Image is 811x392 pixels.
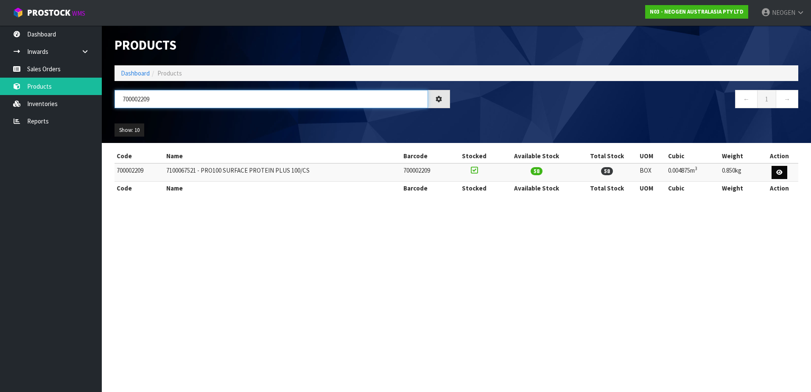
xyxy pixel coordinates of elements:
small: WMS [72,9,85,17]
th: Action [761,149,798,163]
sup: 3 [695,165,697,171]
th: Barcode [401,149,451,163]
th: Code [115,149,164,163]
th: Stocked [451,182,497,195]
th: UOM [638,182,666,195]
th: Action [761,182,798,195]
span: NEOGEN [772,8,795,17]
th: UOM [638,149,666,163]
nav: Page navigation [463,90,798,111]
th: Name [164,149,401,163]
strong: N03 - NEOGEN AUSTRALASIA PTY LTD [650,8,744,15]
th: Cubic [666,149,720,163]
th: Cubic [666,182,720,195]
a: 1 [757,90,776,108]
th: Weight [720,182,761,195]
th: Weight [720,149,761,163]
th: Stocked [451,149,497,163]
button: Show: 10 [115,123,144,137]
span: ProStock [27,7,70,18]
td: 7100067521 - PRO100 SURFACE PROTEIN PLUS 100/CS [164,163,401,182]
h1: Products [115,38,450,53]
td: 700002209 [401,163,451,182]
th: Total Stock [576,182,638,195]
span: 58 [531,167,543,175]
th: Code [115,182,164,195]
img: cube-alt.png [13,7,23,18]
td: 0.850kg [720,163,761,182]
a: → [776,90,798,108]
td: 700002209 [115,163,164,182]
th: Barcode [401,182,451,195]
th: Total Stock [576,149,638,163]
th: Available Stock [497,182,576,195]
input: Search products [115,90,428,108]
a: Dashboard [121,69,150,77]
th: Name [164,182,401,195]
th: Available Stock [497,149,576,163]
td: BOX [638,163,666,182]
a: ← [735,90,758,108]
span: Products [157,69,182,77]
td: 0.004875m [666,163,720,182]
span: 58 [601,167,613,175]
